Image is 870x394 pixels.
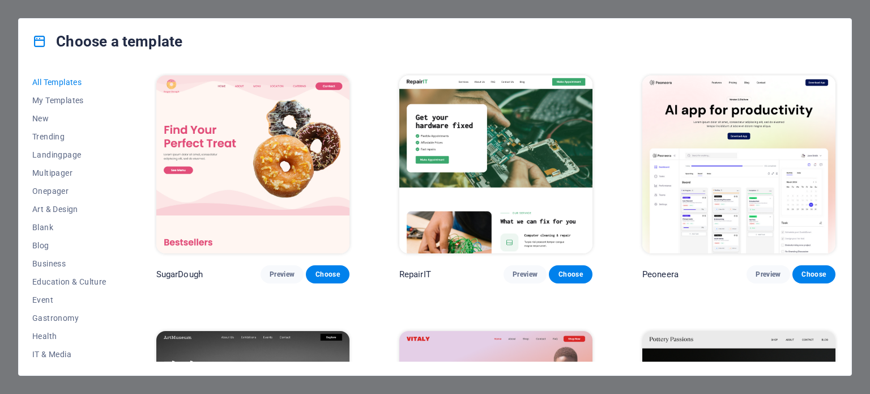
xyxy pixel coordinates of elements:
[32,241,106,250] span: Blog
[558,270,583,279] span: Choose
[32,114,106,123] span: New
[399,269,431,280] p: RepairIT
[32,164,106,182] button: Multipager
[32,187,106,196] span: Onepager
[32,218,106,236] button: Blank
[32,277,106,286] span: Education & Culture
[32,91,106,109] button: My Templates
[32,345,106,363] button: IT & Media
[642,269,679,280] p: Peoneera
[32,327,106,345] button: Health
[32,273,106,291] button: Education & Culture
[32,96,106,105] span: My Templates
[32,200,106,218] button: Art & Design
[32,255,106,273] button: Business
[261,265,304,283] button: Preview
[32,182,106,200] button: Onepager
[32,236,106,255] button: Blog
[32,132,106,141] span: Trending
[399,75,592,253] img: RepairIT
[513,270,538,279] span: Preview
[32,295,106,304] span: Event
[642,75,835,253] img: Peoneera
[306,265,349,283] button: Choose
[549,265,592,283] button: Choose
[504,265,547,283] button: Preview
[32,150,106,159] span: Landingpage
[32,168,106,177] span: Multipager
[32,73,106,91] button: All Templates
[32,78,106,87] span: All Templates
[32,332,106,341] span: Health
[32,128,106,146] button: Trending
[32,291,106,309] button: Event
[32,32,182,50] h4: Choose a template
[32,146,106,164] button: Landingpage
[32,259,106,268] span: Business
[32,205,106,214] span: Art & Design
[270,270,295,279] span: Preview
[32,109,106,128] button: New
[32,309,106,327] button: Gastronomy
[32,313,106,323] span: Gastronomy
[315,270,340,279] span: Choose
[156,269,203,280] p: SugarDough
[156,75,349,253] img: SugarDough
[32,350,106,359] span: IT & Media
[32,223,106,232] span: Blank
